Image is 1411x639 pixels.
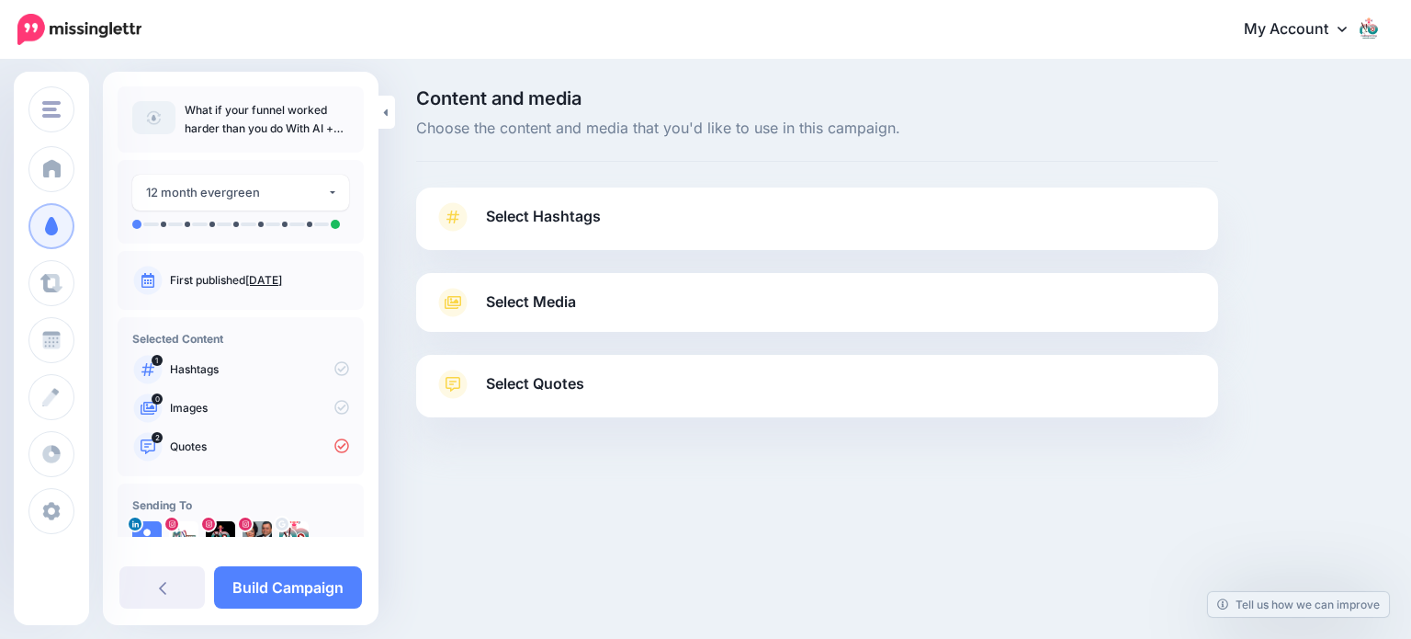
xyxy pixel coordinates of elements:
[132,521,162,551] img: user_default_image.png
[416,89,1218,108] span: Content and media
[435,370,1200,417] a: Select Quotes
[152,432,163,443] span: 2
[169,521,198,551] img: 357936159_1758327694642933_5814637059568849490_n-bsa143769.jpg
[435,202,1200,250] a: Select Hashtags
[146,182,327,203] div: 12 month evergreen
[486,290,576,314] span: Select Media
[486,371,584,396] span: Select Quotes
[132,332,349,346] h4: Selected Content
[243,521,272,551] img: 277803784_298115602312720_2559091870062979179_n-bsa154805.jpg
[486,204,601,229] span: Select Hashtags
[152,394,163,405] span: 0
[185,101,349,138] p: What if your funnel worked harder than you do With AI + evergreen strategy, it can.
[170,439,349,455] p: Quotes
[132,498,349,512] h4: Sending To
[42,101,61,118] img: menu.png
[206,521,235,551] img: 357774252_272542952131600_5124155199893867819_n-bsa154804.jpg
[170,272,349,289] p: First published
[132,101,175,134] img: article-default-image-icon.png
[416,117,1218,141] span: Choose the content and media that you'd like to use in this campaign.
[170,400,349,416] p: Images
[245,273,282,287] a: [DATE]
[17,14,141,45] img: Missinglettr
[1208,592,1389,617] a: Tell us how we can improve
[1225,7,1383,52] a: My Account
[152,355,163,366] span: 1
[132,175,349,211] button: 12 month evergreen
[435,288,1200,317] a: Select Media
[279,521,309,551] img: ACg8ocIOgEZPtmH1V2Evl1kMjXb6_-gwyeFB2MUX0R6oFCUAYP6-s96-c-80676.png
[170,361,349,378] p: Hashtags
